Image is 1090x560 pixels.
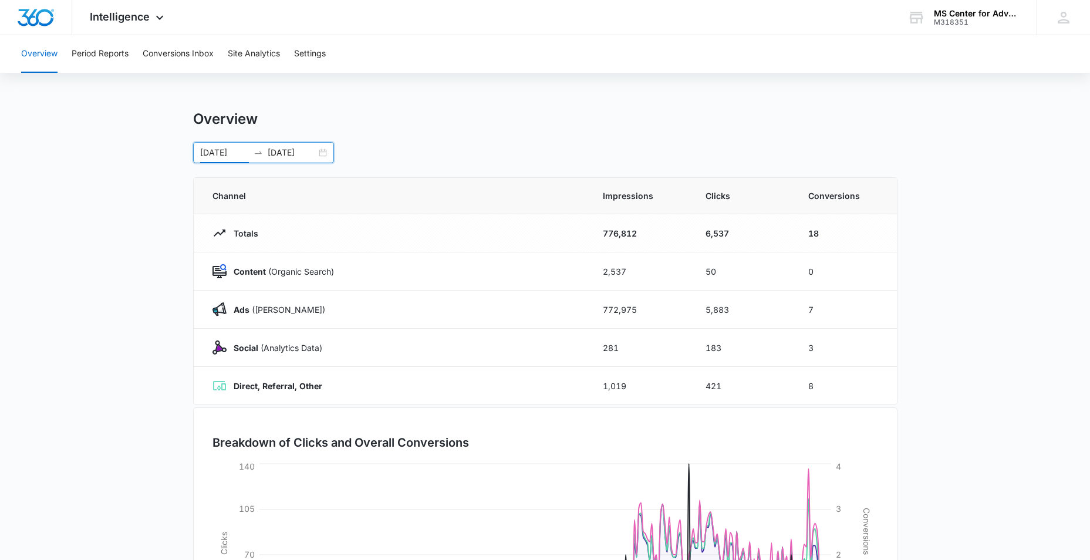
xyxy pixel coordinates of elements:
[227,342,322,354] p: (Analytics Data)
[589,329,691,367] td: 281
[239,461,255,471] tspan: 140
[228,35,280,73] button: Site Analytics
[836,504,841,514] tspan: 3
[808,190,878,202] span: Conversions
[254,148,263,157] span: to
[691,329,794,367] td: 183
[90,11,150,23] span: Intelligence
[691,214,794,252] td: 6,537
[794,367,897,405] td: 8
[234,381,322,391] strong: Direct, Referral, Other
[234,343,258,353] strong: Social
[212,434,469,451] h3: Breakdown of Clicks and Overall Conversions
[836,461,841,471] tspan: 4
[268,146,316,159] input: End date
[934,18,1020,26] div: account id
[227,227,258,239] p: Totals
[234,305,249,315] strong: Ads
[589,291,691,329] td: 772,975
[794,291,897,329] td: 7
[691,291,794,329] td: 5,883
[193,110,258,128] h1: Overview
[218,532,228,555] tspan: Clicks
[691,367,794,405] td: 421
[21,35,58,73] button: Overview
[234,266,266,276] strong: Content
[794,252,897,291] td: 0
[227,303,325,316] p: ([PERSON_NAME])
[589,214,691,252] td: 776,812
[212,340,227,355] img: Social
[794,214,897,252] td: 18
[706,190,780,202] span: Clicks
[143,35,214,73] button: Conversions Inbox
[862,508,872,555] tspan: Conversions
[72,35,129,73] button: Period Reports
[589,367,691,405] td: 1,019
[794,329,897,367] td: 3
[589,252,691,291] td: 2,537
[227,265,334,278] p: (Organic Search)
[934,9,1020,18] div: account name
[603,190,677,202] span: Impressions
[212,190,575,202] span: Channel
[212,302,227,316] img: Ads
[239,504,255,514] tspan: 105
[212,264,227,278] img: Content
[200,146,249,159] input: Start date
[254,148,263,157] span: swap-right
[294,35,326,73] button: Settings
[691,252,794,291] td: 50
[836,549,841,559] tspan: 2
[244,549,255,559] tspan: 70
